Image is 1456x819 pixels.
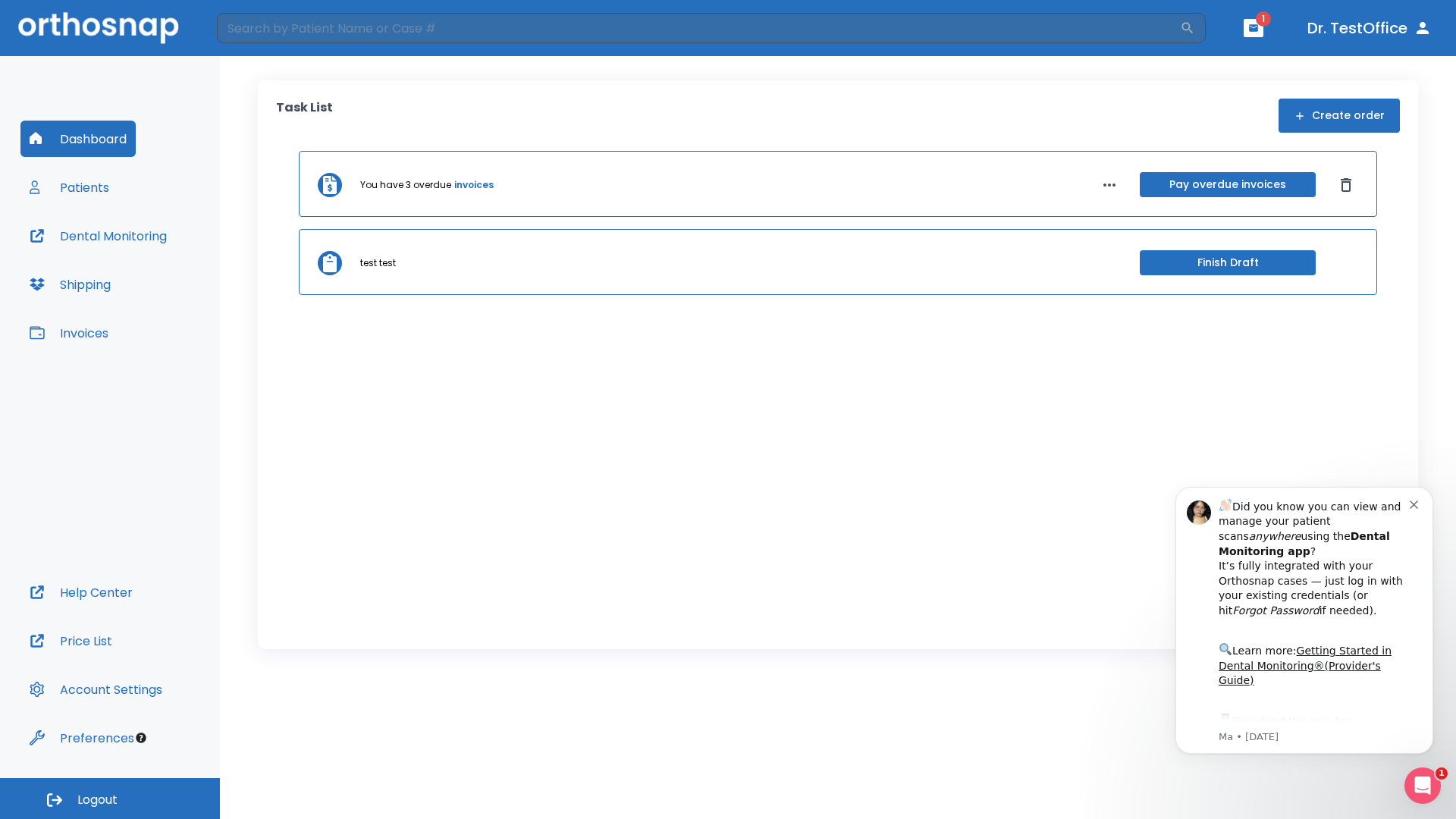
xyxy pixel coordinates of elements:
[276,99,333,133] p: Task List
[20,671,171,708] button: Account Settings
[77,792,118,808] span: Logout
[454,178,494,192] a: invoices
[1140,172,1316,197] button: Pay overdue invoices
[66,251,201,278] a: App Store
[1404,767,1441,804] iframe: Intercom live chat
[20,720,143,756] button: Preferences
[20,574,142,610] button: Help Center
[1140,250,1316,275] button: Finish Draft
[20,121,136,157] button: Dashboard
[66,247,257,325] div: Download the app: | ​ Let us know if you need help getting started!
[1334,173,1358,197] button: Dismiss
[360,256,396,270] p: test test
[1436,767,1448,780] span: 1
[1256,11,1271,27] span: 1
[360,178,451,192] p: You have 3 overdue
[20,315,118,351] button: Invoices
[20,266,120,303] button: Shipping
[20,218,176,254] button: Dental Monitoring
[1279,99,1400,133] button: Create order
[20,169,118,206] button: Patients
[1301,14,1438,42] button: Dr. TestOffice
[217,13,1180,43] input: Search by Patient Name or Case #
[20,623,121,659] button: Price List
[1153,464,1456,778] iframe: Intercom notifications message
[18,12,179,43] img: Orthosnap
[134,731,148,745] div: Tooltip anchor
[66,266,257,280] p: Message from Ma, sent 4w ago
[257,33,269,45] button: Dismiss notification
